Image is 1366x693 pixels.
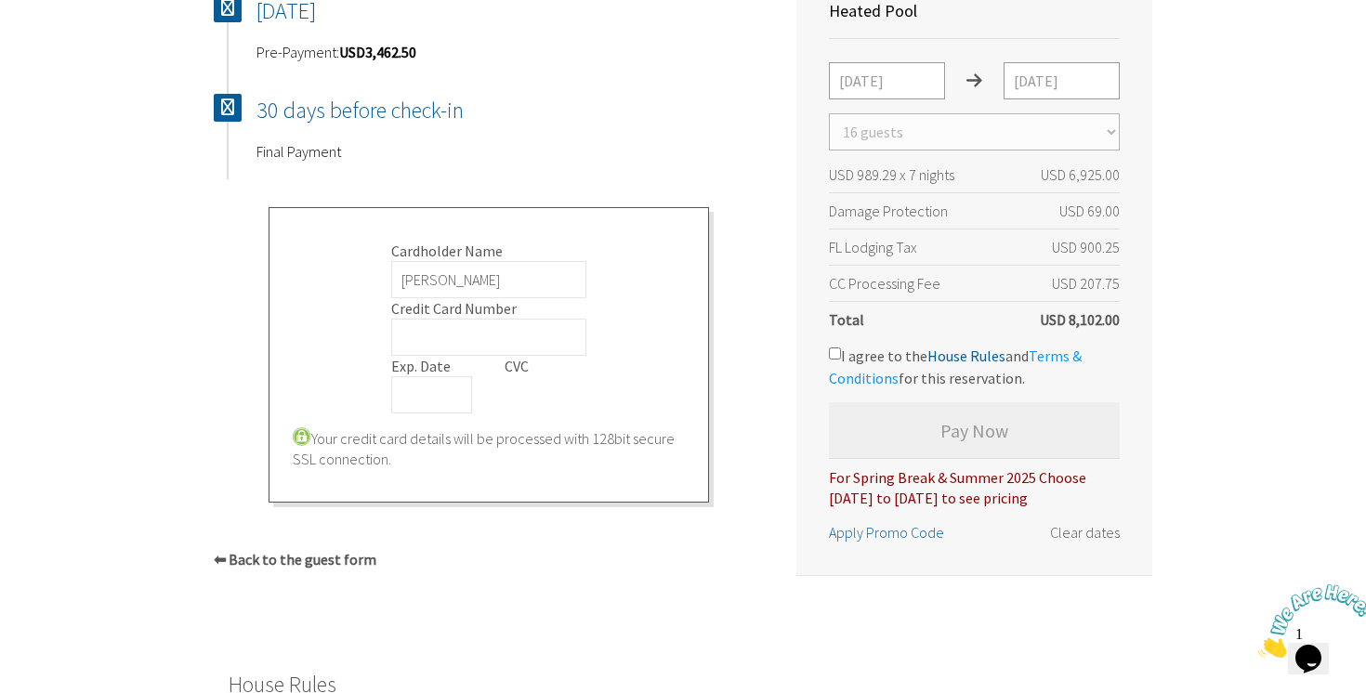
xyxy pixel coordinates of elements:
[829,458,1120,508] div: For Spring Break & Summer 2025 Choose [DATE] to [DATE] to see pricing
[515,387,576,405] iframe: Secure CVC input frame
[829,202,948,220] span: Damage Protection
[1052,237,1120,257] span: USD 900.25
[927,346,1005,365] span: House Rules
[1004,62,1120,99] input: Check-out
[7,7,15,23] span: 1
[1052,273,1120,294] span: USD 207.75
[391,241,587,261] label: Cardholder Name
[256,141,764,162] p: Final Payment
[214,549,376,569] p: ⬅ Back to the guest form
[1050,523,1120,542] span: Clear dates
[1041,164,1120,185] span: USD 6,925.00
[829,165,954,184] span: USD 989.29 x 7 nights
[1059,201,1120,221] span: USD 69.00
[256,42,764,62] p: Pre-Payment:
[829,274,940,293] span: CC Processing Fee
[829,402,1120,458] button: Pay Now
[829,238,917,256] span: FL Lodging Tax
[391,356,473,376] label: Exp. Date
[365,43,416,61] span: 3,462.50
[339,43,416,61] b: USD
[505,356,586,376] label: CVC
[829,523,944,542] span: Apply Promo Code
[829,62,945,99] input: Check-in
[1251,577,1366,665] iframe: chat widget
[829,346,1082,387] label: I agree to the and for this reservation.
[1040,309,1120,330] span: USD 8,102.00
[7,7,123,81] img: Chat attention grabber
[391,298,587,319] label: Credit Card Number
[401,387,463,405] iframe: Secure expiration date input frame
[401,330,577,347] iframe: Secure card number input frame
[829,310,864,329] span: Total
[293,427,685,469] div: Your credit card details will be processed with 128bit secure SSL connection.
[247,94,764,127] h4: 30 days before check-in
